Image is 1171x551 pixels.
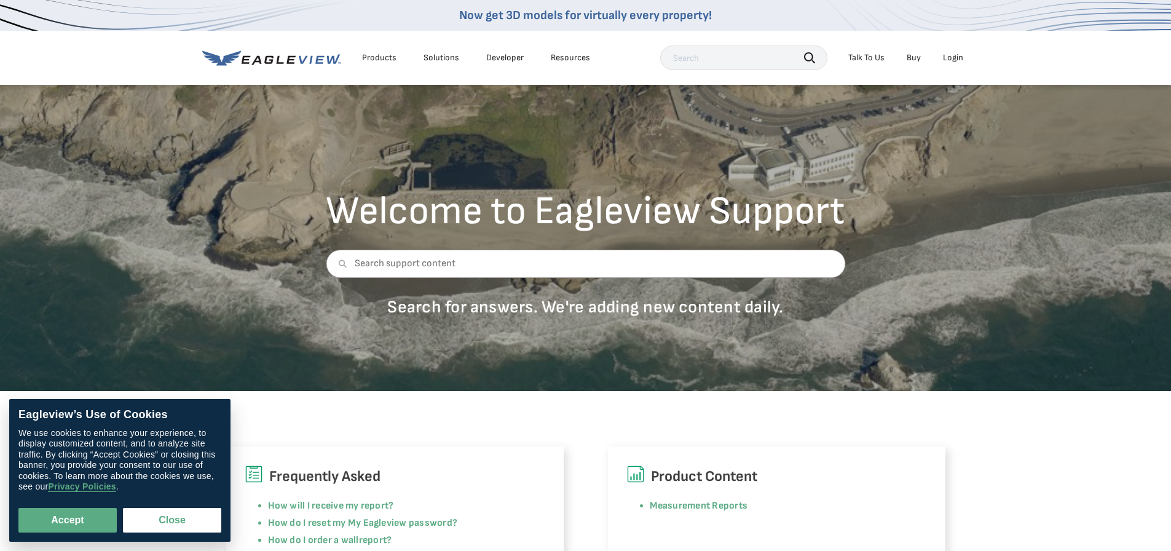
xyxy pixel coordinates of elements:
h6: Product Content [626,465,927,488]
div: We use cookies to enhance your experience, to display customized content, and to analyze site tra... [18,428,221,493]
h6: Frequently Asked [245,465,545,488]
input: Search [660,46,827,70]
a: How do I reset my My Eagleview password? [268,517,458,529]
div: Resources [551,52,590,63]
button: Accept [18,508,117,533]
div: Eagleview’s Use of Cookies [18,408,221,422]
a: Developer [486,52,524,63]
div: Talk To Us [848,52,885,63]
div: Login [943,52,963,63]
a: How will I receive my report? [268,500,394,512]
a: How do I order a wall [268,534,359,546]
input: Search support content [326,250,845,278]
div: Products [362,52,396,63]
a: Measurement Reports [650,500,748,512]
div: Solutions [424,52,459,63]
a: Now get 3D models for virtually every property! [459,8,712,23]
h2: Welcome to Eagleview Support [326,192,845,231]
button: Close [123,508,221,533]
a: ? [387,534,392,546]
a: report [359,534,387,546]
a: Buy [907,52,921,63]
p: Search for answers. We're adding new content daily. [326,296,845,318]
a: Privacy Policies [48,482,116,493]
